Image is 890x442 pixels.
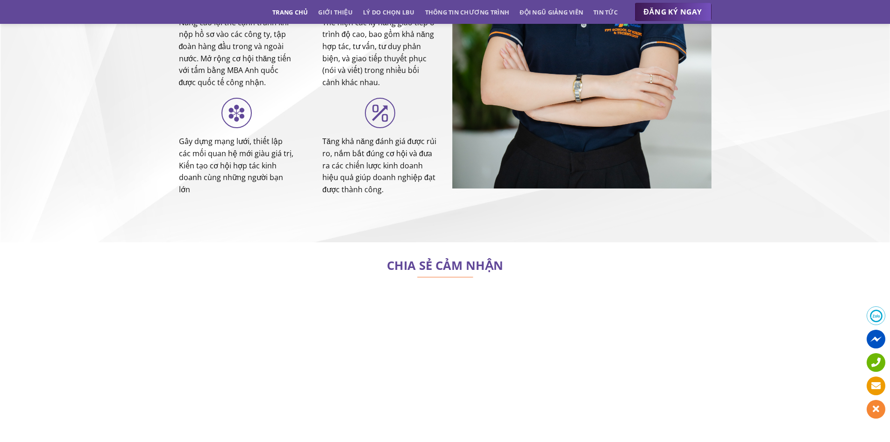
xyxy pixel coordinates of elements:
[179,261,712,270] h2: CHIA SẺ CẢM NHẬN
[179,17,295,89] p: Nâng cao lợi thế cạnh tranh khi nộp hồ sơ vào các công ty, tập đoàn hàng đầu trong và ngoài nước....
[363,4,415,21] a: Lý do chọn LBU
[520,4,583,21] a: Đội ngũ giảng viên
[417,277,473,278] img: line-lbu.jpg
[634,3,712,22] a: ĐĂNG KÝ NGAY
[644,6,702,18] span: ĐĂNG KÝ NGAY
[593,4,618,21] a: Tin tức
[318,4,353,21] a: Giới thiệu
[322,17,438,89] p: Thể hiện các kỹ năng giao tiếp ở trình độ cao, bao gồm khả năng hợp tác, tư vấn, tư duy phản biện...
[272,4,308,21] a: Trang chủ
[179,136,295,196] p: Gây dựng mạng lưới, thiết lập các mối quan hệ mới giàu giá trị, Kiến tạo cơ hội hợp tác kinh doan...
[322,136,438,196] p: Tăng khả năng đánh giá được rủi ro, nắm bắt đúng cơ hội và đưa ra các chiến lược kinh doanh hiệu ...
[425,4,510,21] a: Thông tin chương trình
